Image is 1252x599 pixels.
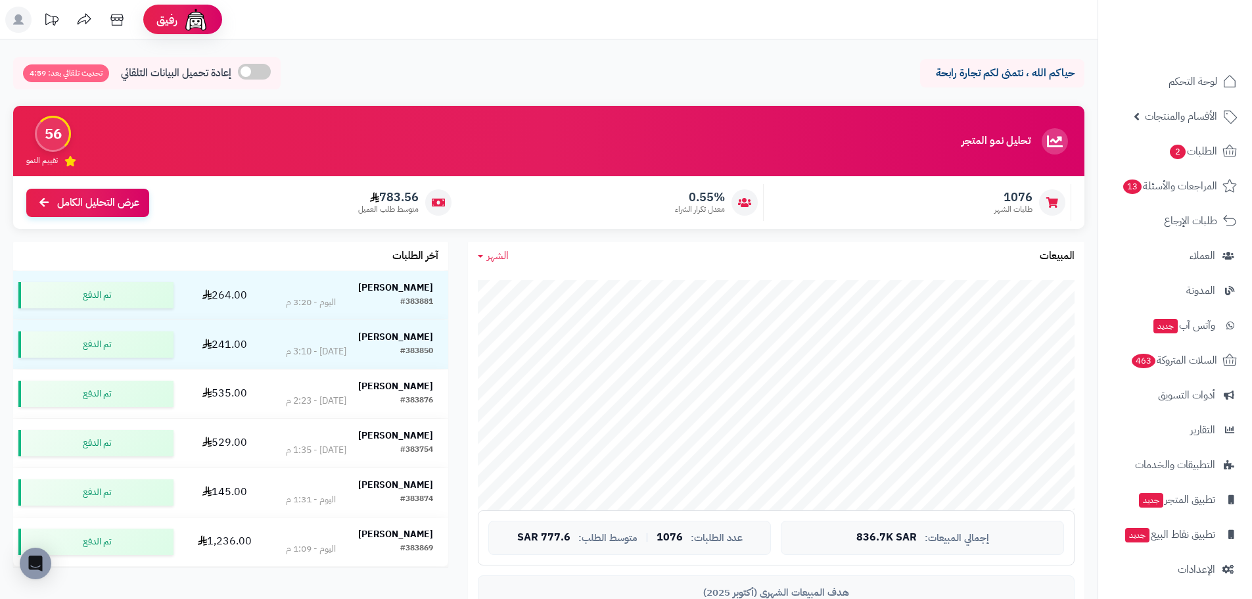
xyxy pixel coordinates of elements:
[286,395,346,408] div: [DATE] - 2:23 م
[930,66,1075,81] p: حياكم الله ، نتمنى لكم تجارة رابحة
[1106,554,1244,585] a: الإعدادات
[1158,386,1215,404] span: أدوات التسويق
[962,135,1031,147] h3: تحليل نمو المتجر
[358,330,433,344] strong: [PERSON_NAME]
[400,345,433,358] div: #383850
[1040,251,1075,262] h3: المبيعات
[1139,493,1163,508] span: جديد
[1153,319,1178,333] span: جديد
[1106,275,1244,306] a: المدونة
[1164,212,1217,230] span: طلبات الإرجاع
[18,529,174,555] div: تم الدفع
[179,370,271,418] td: 535.00
[578,533,638,544] span: متوسط الطلب:
[1178,560,1215,579] span: الإعدادات
[675,204,725,215] span: معدل تكرار الشراء
[1132,354,1155,368] span: 463
[400,395,433,408] div: #383876
[18,282,174,308] div: تم الدفع
[1106,170,1244,202] a: المراجعات والأسئلة13
[1152,316,1215,335] span: وآتس آب
[20,548,51,579] div: Open Intercom Messenger
[657,532,683,544] span: 1076
[1170,145,1186,159] span: 2
[487,248,509,264] span: الشهر
[1106,484,1244,515] a: تطبيق المتجرجديد
[358,190,419,204] span: 783.56
[1106,519,1244,550] a: تطبيق نقاط البيعجديد
[35,7,68,36] a: تحديثات المنصة
[179,419,271,467] td: 529.00
[1106,414,1244,446] a: التقارير
[1122,177,1217,195] span: المراجعات والأسئلة
[392,251,438,262] h3: آخر الطلبات
[400,542,433,556] div: #383869
[925,533,989,544] span: إجمالي المبيعات:
[286,542,336,556] div: اليوم - 1:09 م
[358,379,433,393] strong: [PERSON_NAME]
[517,532,570,544] span: 777.6 SAR
[1169,72,1217,91] span: لوحة التحكم
[1125,528,1149,542] span: جديد
[358,527,433,541] strong: [PERSON_NAME]
[179,271,271,320] td: 264.00
[179,468,271,517] td: 145.00
[1106,240,1244,272] a: العملاء
[286,493,336,506] div: اليوم - 1:31 م
[1106,345,1244,376] a: السلات المتروكة463
[18,479,174,506] div: تم الدفع
[1106,310,1244,341] a: وآتس آبجديد
[1124,525,1215,544] span: تطبيق نقاط البيع
[179,517,271,566] td: 1,236.00
[691,533,743,544] span: عدد الطلبات:
[856,532,917,544] span: 836.7K SAR
[18,331,174,358] div: تم الدفع
[286,296,336,309] div: اليوم - 3:20 م
[1186,281,1215,300] span: المدونة
[1123,180,1142,194] span: 13
[358,281,433,295] strong: [PERSON_NAME]
[286,345,346,358] div: [DATE] - 3:10 م
[26,189,149,217] a: عرض التحليل الكامل
[1190,247,1215,265] span: العملاء
[179,320,271,369] td: 241.00
[1145,107,1217,126] span: الأقسام والمنتجات
[26,155,58,166] span: تقييم النمو
[400,296,433,309] div: #383881
[1106,135,1244,167] a: الطلبات2
[1106,66,1244,97] a: لوحة التحكم
[1163,36,1240,63] img: logo-2.png
[1106,205,1244,237] a: طلبات الإرجاع
[994,204,1032,215] span: طلبات الشهر
[121,66,231,81] span: إعادة تحميل البيانات التلقائي
[675,190,725,204] span: 0.55%
[286,444,346,457] div: [DATE] - 1:35 م
[994,190,1032,204] span: 1076
[183,7,209,33] img: ai-face.png
[358,429,433,443] strong: [PERSON_NAME]
[18,381,174,407] div: تم الدفع
[478,249,509,264] a: الشهر
[23,64,109,82] span: تحديث تلقائي بعد: 4:59
[57,195,139,210] span: عرض التحليل الكامل
[156,12,177,28] span: رفيق
[18,430,174,456] div: تم الدفع
[1106,379,1244,411] a: أدوات التسويق
[1138,491,1215,509] span: تطبيق المتجر
[1130,351,1217,370] span: السلات المتروكة
[1135,456,1215,474] span: التطبيقات والخدمات
[400,444,433,457] div: #383754
[645,533,649,542] span: |
[358,478,433,492] strong: [PERSON_NAME]
[1169,142,1217,160] span: الطلبات
[1190,421,1215,439] span: التقارير
[358,204,419,215] span: متوسط طلب العميل
[1106,449,1244,481] a: التطبيقات والخدمات
[400,493,433,506] div: #383874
